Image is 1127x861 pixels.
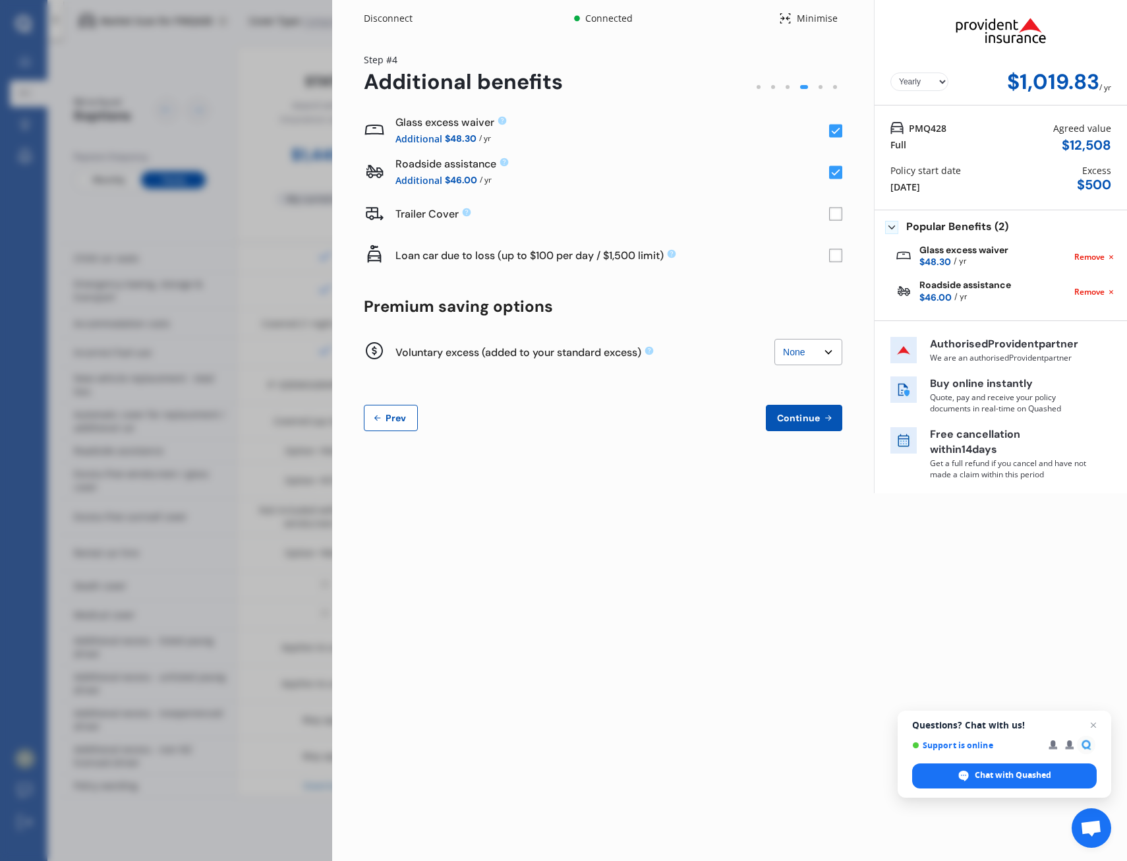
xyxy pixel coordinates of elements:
span: / yr [480,173,492,188]
div: Agreed value [1053,121,1111,135]
div: Step # 4 [364,53,563,67]
div: Excess [1082,163,1111,177]
div: Premium saving options [364,297,842,316]
button: Prev [364,405,418,431]
div: Additional benefits [364,70,563,94]
p: Authorised Provident partner [930,337,1088,352]
div: [DATE] [890,180,920,194]
div: Loan car due to loss (up to $100 per day / $1,500 limit) [395,249,829,262]
span: / yr [954,291,967,305]
img: buy online icon [890,376,917,403]
div: Connected [583,12,635,25]
div: / yr [1099,70,1111,94]
span: Continue [774,413,823,423]
span: $48.30 [445,131,477,146]
div: Full [890,138,906,152]
span: $46.00 [919,291,952,305]
div: $1,019.83 [1007,70,1099,94]
div: Trailer Cover [395,207,829,221]
span: Popular Benefits (2) [906,221,1008,234]
div: Glass excess waiver [395,115,829,129]
div: $ 500 [1077,177,1111,193]
span: / yr [479,131,491,146]
div: Minimise [792,12,842,25]
p: Get a full refund if you cancel and have not made a claim within this period [930,458,1088,480]
span: Chat with Quashed [975,769,1051,781]
span: $46.00 [445,173,477,188]
img: insurer icon [890,337,917,363]
img: Provident.png [935,5,1068,55]
span: Additional [395,131,442,146]
span: Chat with Quashed [912,763,1097,788]
p: Buy online instantly [930,376,1088,392]
span: $48.30 [919,255,951,269]
span: / yr [954,255,966,269]
div: Policy start date [890,163,961,177]
div: Glass excess waiver [919,245,1008,269]
span: Remove [1074,286,1105,298]
p: Free cancellation within 14 days [930,427,1088,458]
div: Roadside assistance [395,157,829,171]
img: free cancel icon [890,427,917,454]
span: Remove [1074,251,1105,263]
div: Disconnect [364,12,427,25]
span: Questions? Chat with us! [912,720,1097,730]
a: Open chat [1072,808,1111,848]
div: Voluntary excess (added to your standard excess) [395,345,774,359]
div: $ 12,508 [1062,138,1111,153]
span: Support is online [912,740,1039,750]
span: PMQ428 [909,121,946,135]
span: Additional [395,173,442,188]
p: We are an authorised Provident partner [930,352,1088,363]
p: Quote, pay and receive your policy documents in real-time on Quashed [930,392,1088,414]
div: Roadside assistance [919,280,1011,304]
button: Continue [766,405,842,431]
span: Prev [383,413,409,423]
